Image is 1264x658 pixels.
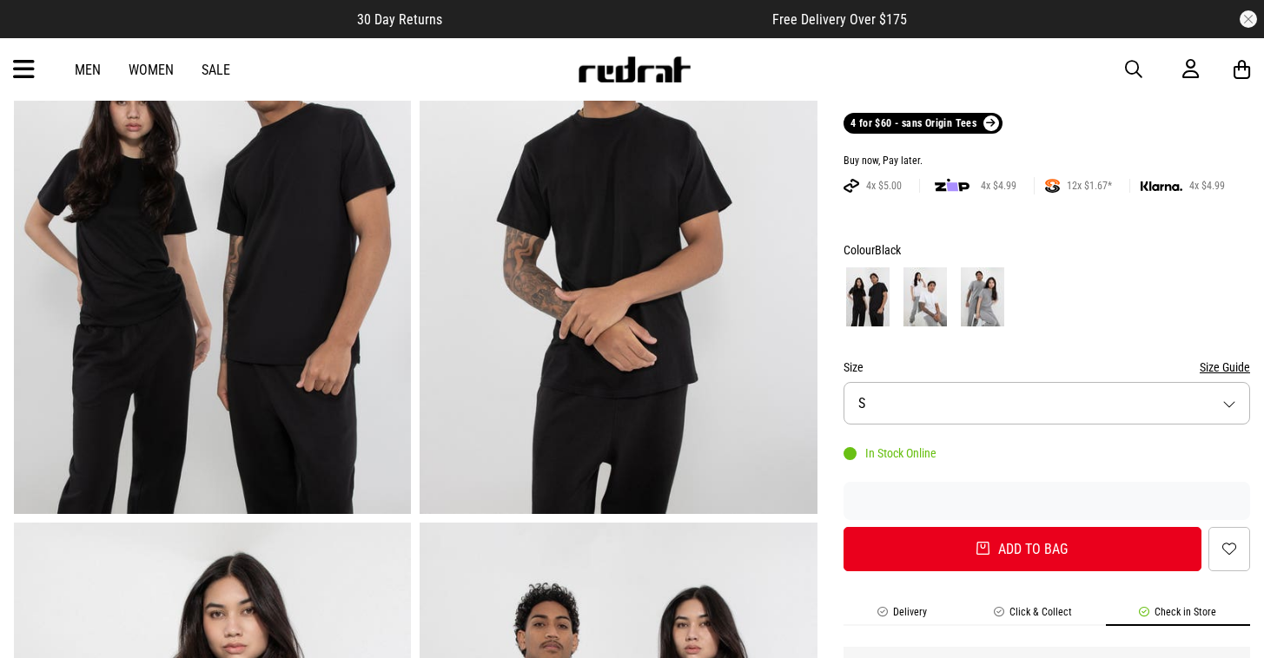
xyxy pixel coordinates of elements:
[1141,181,1182,191] img: KLARNA
[974,179,1023,193] span: 4x $4.99
[844,113,1003,134] a: 4 for $60 - sans Origin Tees
[960,606,1105,626] li: Click & Collect
[846,267,890,326] img: Black
[903,267,947,326] img: White
[875,243,901,257] span: Black
[844,606,960,626] li: Delivery
[935,177,970,194] img: zip
[961,267,1004,326] img: Grey Marle
[1045,179,1060,193] img: SPLITPAY
[844,492,1250,510] iframe: Customer reviews powered by Trustpilot
[14,7,66,59] button: Open LiveChat chat widget
[844,179,859,193] img: AFTERPAY
[202,62,230,78] a: Sale
[477,10,738,28] iframe: Customer reviews powered by Trustpilot
[577,56,692,82] img: Redrat logo
[772,11,907,28] span: Free Delivery Over $175
[859,179,909,193] span: 4x $5.00
[129,62,174,78] a: Women
[357,11,442,28] span: 30 Day Returns
[1060,179,1119,193] span: 12x $1.67*
[844,240,1250,260] div: Colour
[75,62,101,78] a: Men
[844,382,1250,424] button: S
[844,527,1201,571] button: Add to bag
[1106,606,1250,626] li: Check in Store
[858,395,865,411] span: S
[844,446,936,460] div: In Stock Online
[1200,357,1250,378] button: Size Guide
[1182,179,1232,193] span: 4x $4.99
[844,155,1250,168] div: Buy now, Pay later.
[844,357,1250,378] div: Size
